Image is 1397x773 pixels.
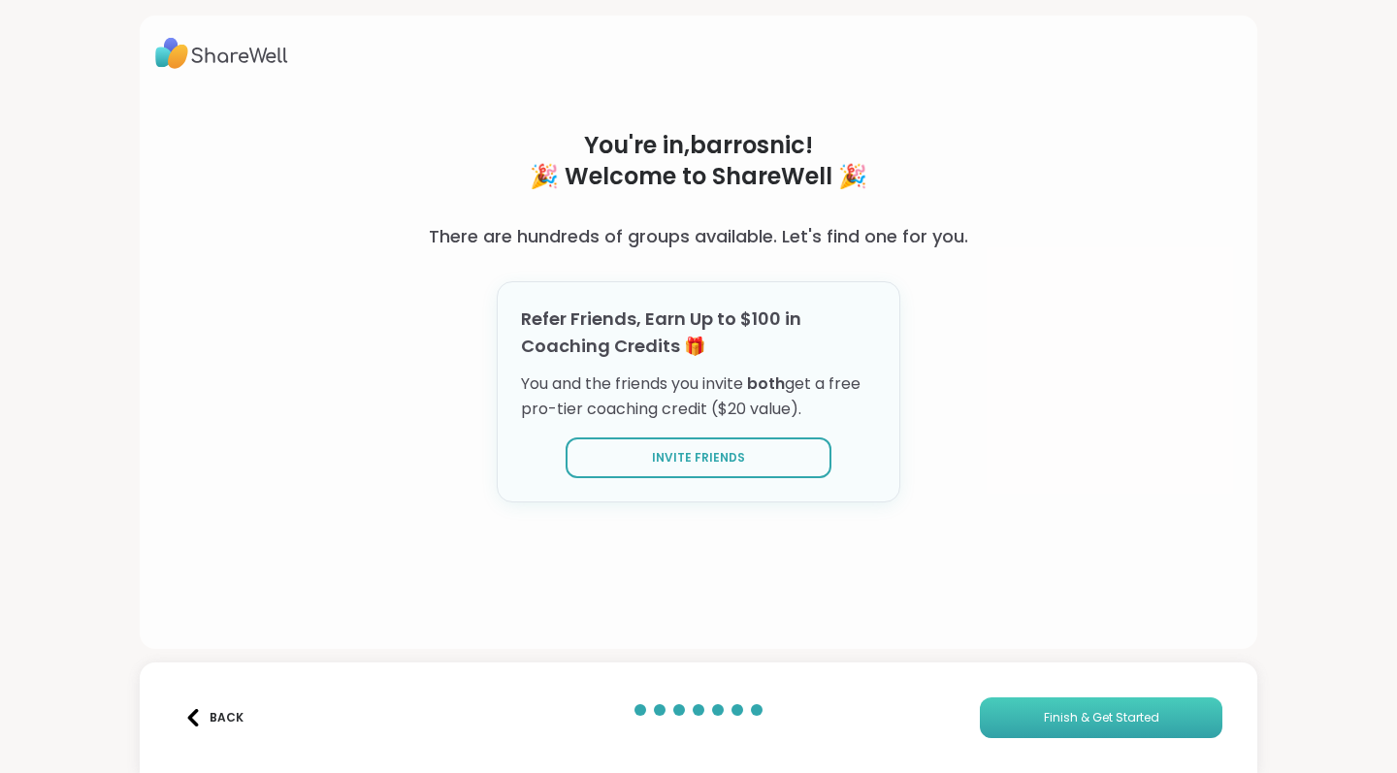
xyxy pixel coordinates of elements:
[155,31,288,76] img: ShareWell Logo
[363,130,1035,192] h1: You're in, barrosnic ! 🎉 Welcome to ShareWell 🎉
[747,372,785,395] span: both
[521,306,876,360] h3: Refer Friends, Earn Up to $100 in Coaching Credits 🎁
[521,371,876,422] p: You and the friends you invite get a free pro-tier coaching credit ($20 value).
[429,223,968,250] h3: There are hundreds of groups available. Let's find one for you.
[175,697,252,738] button: Back
[980,697,1222,738] button: Finish & Get Started
[566,437,831,478] button: Invite Friends
[184,709,244,726] div: Back
[652,449,745,467] span: Invite Friends
[1044,709,1159,726] span: Finish & Get Started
